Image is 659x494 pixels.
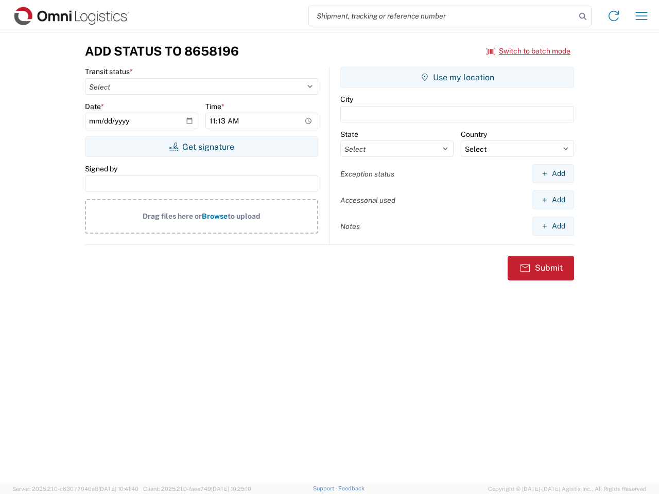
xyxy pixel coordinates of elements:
[211,486,251,492] span: [DATE] 10:25:10
[488,484,647,493] span: Copyright © [DATE]-[DATE] Agistix Inc., All Rights Reserved
[340,222,360,231] label: Notes
[532,190,574,209] button: Add
[340,196,395,205] label: Accessorial used
[340,130,358,139] label: State
[143,212,202,220] span: Drag files here or
[228,212,261,220] span: to upload
[532,217,574,236] button: Add
[202,212,228,220] span: Browse
[532,164,574,183] button: Add
[98,486,138,492] span: [DATE] 10:41:40
[143,486,251,492] span: Client: 2025.21.0-faee749
[313,485,339,491] a: Support
[340,95,353,104] label: City
[508,256,574,280] button: Submit
[85,67,133,76] label: Transit status
[487,43,570,60] button: Switch to batch mode
[12,486,138,492] span: Server: 2025.21.0-c63077040a8
[85,136,318,157] button: Get signature
[85,102,104,111] label: Date
[340,67,574,87] button: Use my location
[338,485,365,491] a: Feedback
[461,130,487,139] label: Country
[205,102,224,111] label: Time
[85,44,239,59] h3: Add Status to 8658196
[340,169,394,179] label: Exception status
[85,164,117,173] label: Signed by
[309,6,576,26] input: Shipment, tracking or reference number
